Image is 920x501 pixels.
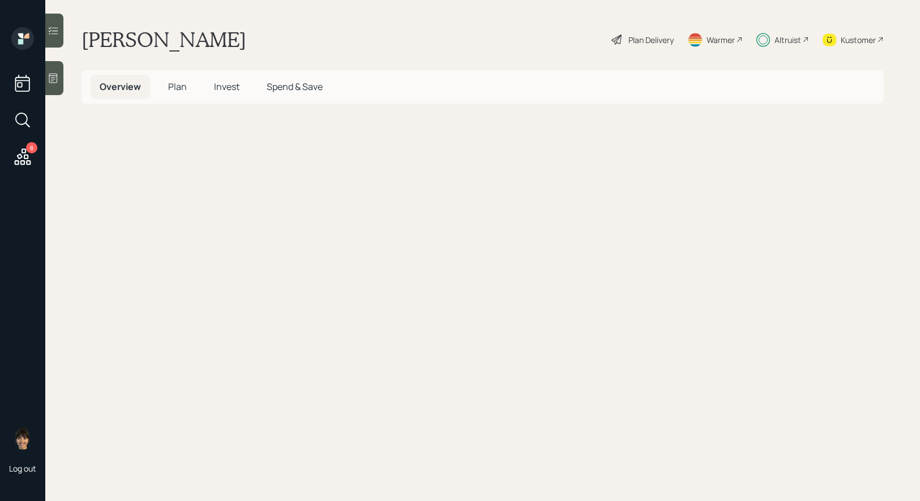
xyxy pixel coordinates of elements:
[214,80,239,93] span: Invest
[168,80,187,93] span: Plan
[100,80,141,93] span: Overview
[628,34,674,46] div: Plan Delivery
[774,34,801,46] div: Altruist
[11,427,34,449] img: treva-nostdahl-headshot.png
[82,27,246,52] h1: [PERSON_NAME]
[267,80,323,93] span: Spend & Save
[9,463,36,474] div: Log out
[707,34,735,46] div: Warmer
[841,34,876,46] div: Kustomer
[26,142,37,153] div: 8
